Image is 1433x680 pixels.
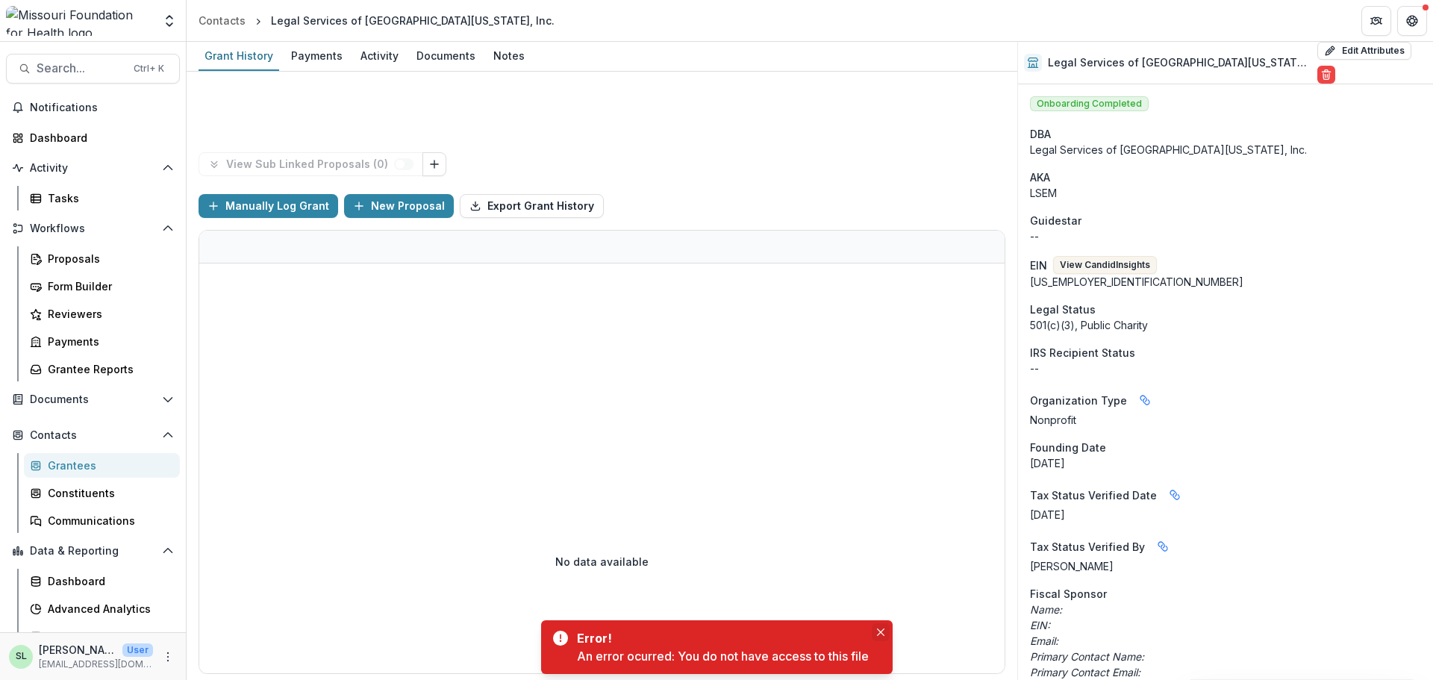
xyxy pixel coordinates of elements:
[1030,507,1421,523] p: [DATE]
[6,539,180,563] button: Open Data & Reporting
[24,508,180,533] a: Communications
[24,186,180,210] a: Tasks
[226,158,394,171] p: View Sub Linked Proposals ( 0 )
[16,652,27,661] div: Sada Lindsey
[24,246,180,271] a: Proposals
[285,45,349,66] div: Payments
[24,481,180,505] a: Constituents
[24,453,180,478] a: Grantees
[193,10,252,31] a: Contacts
[24,274,180,299] a: Form Builder
[1133,388,1157,412] button: Linked binding
[1030,345,1135,361] span: IRS Recipient Status
[6,216,180,240] button: Open Workflows
[1030,455,1421,471] div: [DATE]
[1030,228,1421,244] div: --
[1030,126,1051,142] span: DBA
[872,623,890,641] button: Close
[271,13,555,28] div: Legal Services of [GEOGRAPHIC_DATA][US_STATE], Inc.
[122,643,153,657] p: User
[1030,361,1421,376] div: --
[1030,634,1058,647] i: Email:
[1030,96,1149,111] span: Onboarding Completed
[487,45,531,66] div: Notes
[39,642,116,658] p: [PERSON_NAME]
[1030,487,1157,503] span: Tax Status Verified Date
[39,658,153,671] p: [EMAIL_ADDRESS][DOMAIN_NAME]
[410,45,481,66] div: Documents
[422,152,446,176] button: Link Grants
[355,45,405,66] div: Activity
[6,96,180,119] button: Notifications
[24,596,180,621] a: Advanced Analytics
[1030,258,1047,273] p: EIN
[48,601,168,617] div: Advanced Analytics
[6,125,180,150] a: Dashboard
[6,6,153,36] img: Missouri Foundation for Health logo
[285,42,349,71] a: Payments
[199,13,246,28] div: Contacts
[1030,302,1096,317] span: Legal Status
[1030,185,1421,201] p: LSEM
[131,60,167,77] div: Ctrl + K
[6,156,180,180] button: Open Activity
[48,361,168,377] div: Grantee Reports
[48,458,168,473] div: Grantees
[1030,440,1106,455] span: Founding Date
[48,485,168,501] div: Constituents
[6,423,180,447] button: Open Contacts
[30,429,156,442] span: Contacts
[577,629,863,647] div: Error!
[48,334,168,349] div: Payments
[1030,558,1421,574] p: [PERSON_NAME]
[1048,57,1311,69] h2: Legal Services of [GEOGRAPHIC_DATA][US_STATE], Inc.
[410,42,481,71] a: Documents
[1030,317,1421,333] div: 501(c)(3), Public Charity
[48,573,168,589] div: Dashboard
[24,357,180,381] a: Grantee Reports
[199,152,423,176] button: View Sub Linked Proposals (0)
[193,10,561,31] nav: breadcrumb
[1030,213,1081,228] span: Guidestar
[159,6,180,36] button: Open entity switcher
[199,42,279,71] a: Grant History
[48,513,168,528] div: Communications
[344,194,454,218] button: New Proposal
[1030,412,1421,428] p: Nonprofit
[48,251,168,266] div: Proposals
[30,130,168,146] div: Dashboard
[24,329,180,354] a: Payments
[1030,539,1145,555] span: Tax Status Verified By
[30,222,156,235] span: Workflows
[1030,169,1050,185] span: AKA
[555,554,649,570] p: No data available
[1030,619,1050,631] i: EIN:
[30,162,156,175] span: Activity
[30,102,174,114] span: Notifications
[577,647,869,665] div: An error ocurred: You do not have access to this file
[1030,274,1421,290] div: [US_EMPLOYER_IDENTIFICATION_NUMBER]
[24,302,180,326] a: Reviewers
[159,648,177,666] button: More
[199,194,338,218] button: Manually Log Grant
[24,624,180,649] a: Data Report
[48,190,168,206] div: Tasks
[1030,586,1107,602] span: Fiscal Sponsor
[1151,534,1175,558] button: Linked binding
[1030,650,1144,663] i: Primary Contact Name:
[1361,6,1391,36] button: Partners
[6,54,180,84] button: Search...
[1163,483,1187,507] button: Linked binding
[37,61,125,75] span: Search...
[6,387,180,411] button: Open Documents
[355,42,405,71] a: Activity
[1317,66,1335,84] button: Delete
[1030,666,1140,679] i: Primary Contact Email:
[30,393,156,406] span: Documents
[460,194,604,218] button: Export Grant History
[1030,603,1062,616] i: Name:
[24,569,180,593] a: Dashboard
[1053,256,1157,274] button: View CandidInsights
[1317,42,1411,60] button: Edit Attributes
[48,306,168,322] div: Reviewers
